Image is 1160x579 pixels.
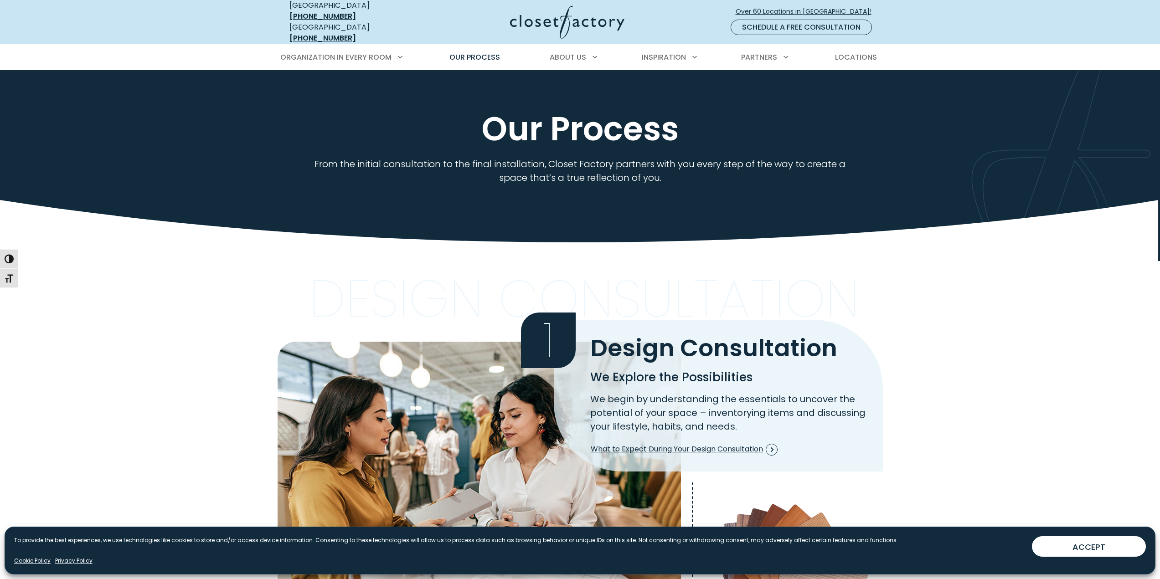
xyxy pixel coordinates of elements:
a: Cookie Policy [14,557,51,565]
span: Our Process [449,52,500,62]
span: Over 60 Locations in [GEOGRAPHIC_DATA]! [736,7,879,16]
a: Schedule a Free Consultation [731,20,872,35]
a: [PHONE_NUMBER] [289,11,356,21]
span: Inspiration [642,52,686,62]
span: About Us [550,52,586,62]
nav: Primary Menu [274,45,887,70]
span: Design Consultation [590,331,837,364]
span: Locations [835,52,877,62]
p: We begin by understanding the essentials to uncover the potential of your space – inventorying it... [590,392,872,433]
button: ACCEPT [1032,536,1146,557]
span: Organization in Every Room [280,52,392,62]
span: Partners [741,52,777,62]
img: Closet Factory Logo [510,5,624,39]
a: Privacy Policy [55,557,93,565]
span: 1 [521,313,576,368]
p: From the initial consultation to the final installation, Closet Factory partners with you every s... [312,157,848,184]
h1: Our Process [288,112,873,146]
p: To provide the best experiences, we use technologies like cookies to store and/or access device i... [14,536,898,544]
a: [PHONE_NUMBER] [289,33,356,43]
a: Over 60 Locations in [GEOGRAPHIC_DATA]! [735,4,879,20]
span: What to Expect During Your Design Consultation [591,444,778,456]
p: Design Consultation [309,279,859,318]
a: What to Expect During Your Design Consultation [590,441,778,459]
div: [GEOGRAPHIC_DATA] [289,22,422,44]
span: We Explore the Possibilities [590,369,753,385]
